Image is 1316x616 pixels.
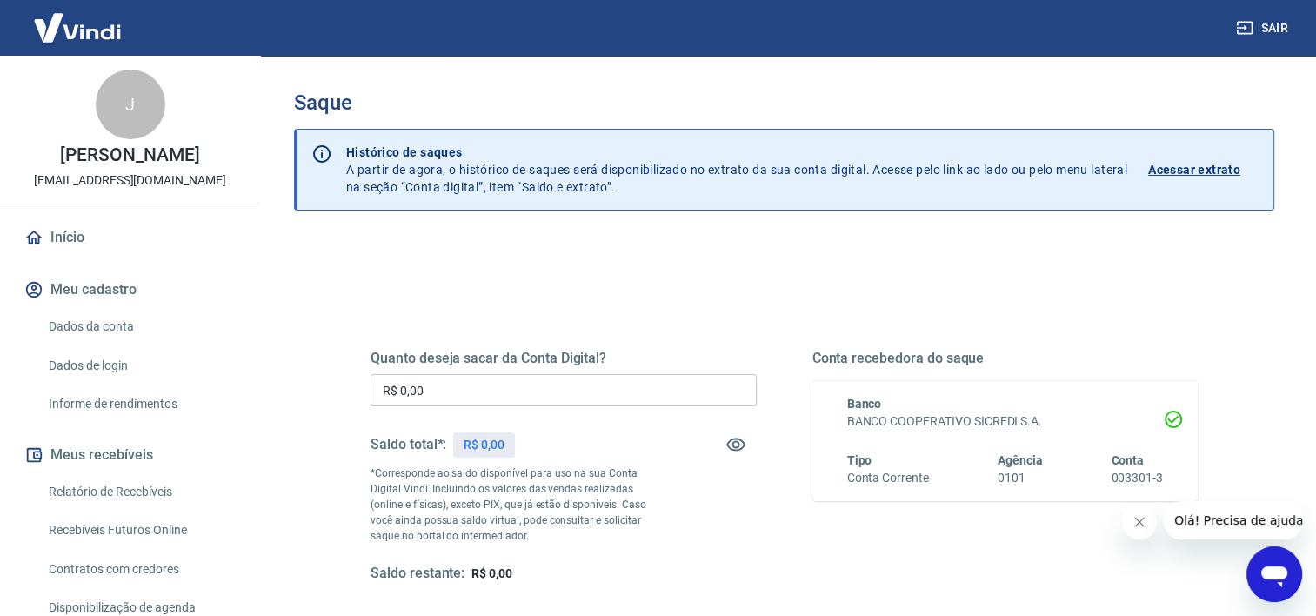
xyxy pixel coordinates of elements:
[371,436,446,453] h5: Saldo total*:
[1122,505,1157,539] iframe: Fechar mensagem
[42,386,239,422] a: Informe de rendimentos
[21,436,239,474] button: Meus recebíveis
[1232,12,1295,44] button: Sair
[371,565,464,583] h5: Saldo restante:
[42,552,239,587] a: Contratos com credores
[1111,453,1144,467] span: Conta
[812,350,1199,367] h5: Conta recebedora do saque
[371,350,757,367] h5: Quanto deseja sacar da Conta Digital?
[1246,546,1302,602] iframe: Botão para abrir a janela de mensagens
[60,146,199,164] p: [PERSON_NAME]
[847,397,882,411] span: Banco
[42,348,239,384] a: Dados de login
[1148,161,1240,178] p: Acessar extrato
[21,1,134,54] img: Vindi
[847,469,929,487] h6: Conta Corrente
[10,12,146,26] span: Olá! Precisa de ajuda?
[998,453,1043,467] span: Agência
[471,566,512,580] span: R$ 0,00
[42,474,239,510] a: Relatório de Recebíveis
[847,412,1164,431] h6: BANCO COOPERATIVO SICREDI S.A.
[371,465,660,544] p: *Corresponde ao saldo disponível para uso na sua Conta Digital Vindi. Incluindo os valores das ve...
[464,436,504,454] p: R$ 0,00
[1164,501,1302,539] iframe: Mensagem da empresa
[21,218,239,257] a: Início
[96,70,165,139] div: J
[1111,469,1163,487] h6: 003301-3
[346,144,1127,196] p: A partir de agora, o histórico de saques será disponibilizado no extrato da sua conta digital. Ac...
[21,271,239,309] button: Meu cadastro
[1148,144,1259,196] a: Acessar extrato
[346,144,1127,161] p: Histórico de saques
[42,309,239,345] a: Dados da conta
[847,453,872,467] span: Tipo
[34,171,226,190] p: [EMAIL_ADDRESS][DOMAIN_NAME]
[998,469,1043,487] h6: 0101
[42,512,239,548] a: Recebíveis Futuros Online
[294,90,1274,115] h3: Saque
